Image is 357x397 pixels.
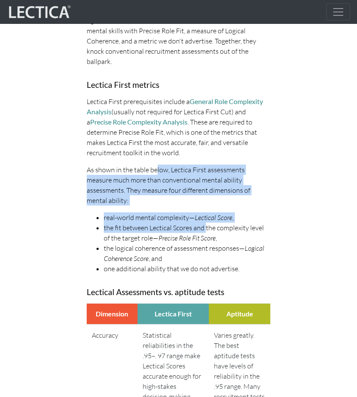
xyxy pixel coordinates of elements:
img: lecticalive [7,4,71,20]
li: the fit between Lectical Scores and the complexity level of the target role— , [104,223,270,243]
span: Lectica First metrics [87,80,159,90]
a: General Role Complexity Analysis [87,97,263,116]
th: Lectica First [138,303,209,325]
i: Precise [158,234,178,242]
i: Role Fit Score [179,234,216,242]
p: As shown in the table below, Lectica First assessments measure much more than conventional mental... [87,165,270,206]
th: Aptitude [209,303,270,325]
th: Dimension [87,303,138,325]
li: the logical coherence of assessment responses— , and [104,243,270,264]
h4: Lectical Assessments vs. aptitude tests [87,287,270,296]
li: real-world mental complexity— , [104,212,270,223]
i: Lectical Score [195,213,232,222]
a: Precise Role Complexity Analysis [90,118,187,126]
li: one additional ability that we do not advertise. [104,264,270,274]
p: Lectica First prerequisites include a (usually not required for Lectica First Cut) and a . These ... [87,96,270,158]
button: Toggle navigation [326,3,350,20]
i: Logical Coherence Score [104,244,264,263]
